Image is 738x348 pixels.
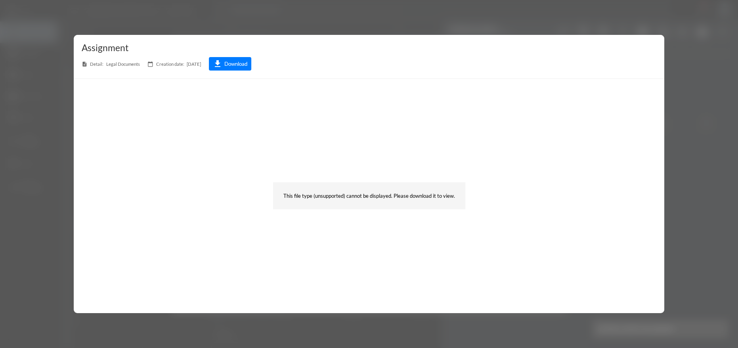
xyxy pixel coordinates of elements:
[283,193,455,199] p: This file type (unsupported) cannot be displayed. Please download it to view.
[209,57,251,71] button: downloadDownload
[147,61,153,67] i: calendar_today
[213,59,222,69] i: download
[82,61,88,67] i: description
[82,57,140,71] span: Legal Documents
[90,61,103,67] span: Detail:
[156,61,184,67] span: Creation date:
[82,42,128,53] span: Assignment
[147,57,201,71] span: [DATE]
